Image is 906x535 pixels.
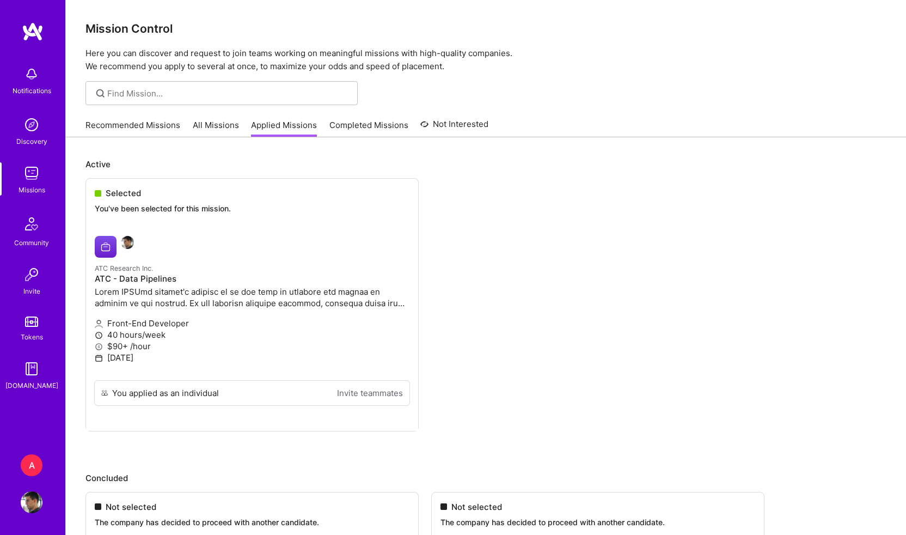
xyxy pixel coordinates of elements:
[251,119,317,137] a: Applied Missions
[23,285,40,297] div: Invite
[85,472,886,484] p: Concluded
[25,317,38,327] img: tokens
[85,47,886,73] p: Here you can discover and request to join teams working on meaningful missions with high-quality ...
[19,184,45,196] div: Missions
[21,454,42,476] div: A
[21,331,43,343] div: Tokens
[21,264,42,285] img: Invite
[13,85,51,96] div: Notifications
[14,237,49,248] div: Community
[85,22,886,35] h3: Mission Control
[107,88,350,99] input: Find Mission...
[85,119,180,137] a: Recommended Missions
[21,114,42,136] img: discovery
[193,119,239,137] a: All Missions
[420,118,488,137] a: Not Interested
[21,358,42,380] img: guide book
[329,119,408,137] a: Completed Missions
[19,211,45,237] img: Community
[18,454,45,476] a: A
[21,491,42,513] img: User Avatar
[21,162,42,184] img: teamwork
[85,159,886,170] p: Active
[21,63,42,85] img: bell
[5,380,58,391] div: [DOMAIN_NAME]
[18,491,45,513] a: User Avatar
[94,87,107,100] i: icon SearchGrey
[16,136,47,147] div: Discovery
[22,22,44,41] img: logo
